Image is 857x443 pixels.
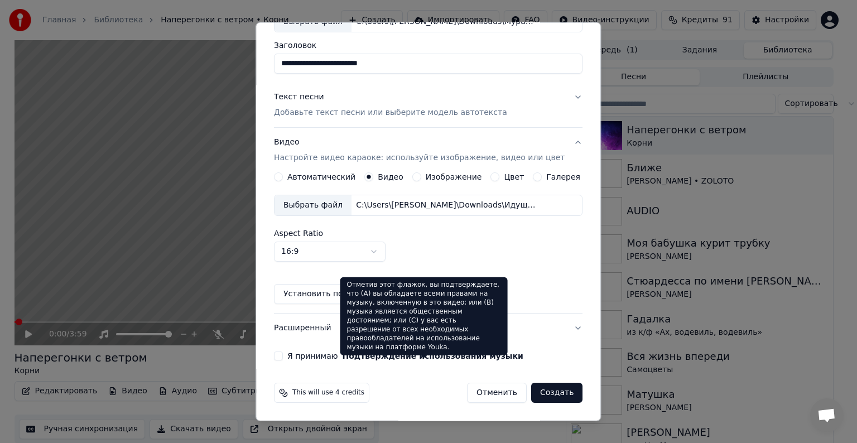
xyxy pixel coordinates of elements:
[274,172,582,313] div: ВидеоНастройте видео караоке: используйте изображение, видео или цвет
[292,388,364,397] span: This will use 4 credits
[504,173,524,181] label: Цвет
[274,152,565,163] p: Настройте видео караоке: используйте изображение, видео или цвет
[274,128,582,172] button: ВидеоНастройте видео караоке: используйте изображение, видео или цвет
[274,137,565,163] div: Видео
[274,229,582,237] label: Aspect Ratio
[467,383,527,403] button: Отменить
[287,352,523,360] label: Я принимаю
[274,284,401,304] button: Установить по умолчанию
[274,107,507,118] p: Добавьте текст песни или выберите модель автотекста
[287,173,355,181] label: Автоматический
[378,173,403,181] label: Видео
[352,200,541,211] div: C:\Users\[PERSON_NAME]\Downloads\Идущий к Реке ([PERSON_NAME] and Space).mp4
[274,92,324,103] div: Текст песни
[274,314,582,343] button: Расширенный
[531,383,582,403] button: Создать
[426,173,482,181] label: Изображение
[275,195,352,215] div: Выбрать файл
[547,173,581,181] label: Галерея
[343,352,523,360] button: Я принимаю
[274,83,582,127] button: Текст песниДобавьте текст песни или выберите модель автотекста
[340,277,508,355] div: Отметив этот флажок, вы подтверждаете, что (A) вы обладаете всеми правами на музыку, включенную в...
[274,41,582,49] label: Заголовок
